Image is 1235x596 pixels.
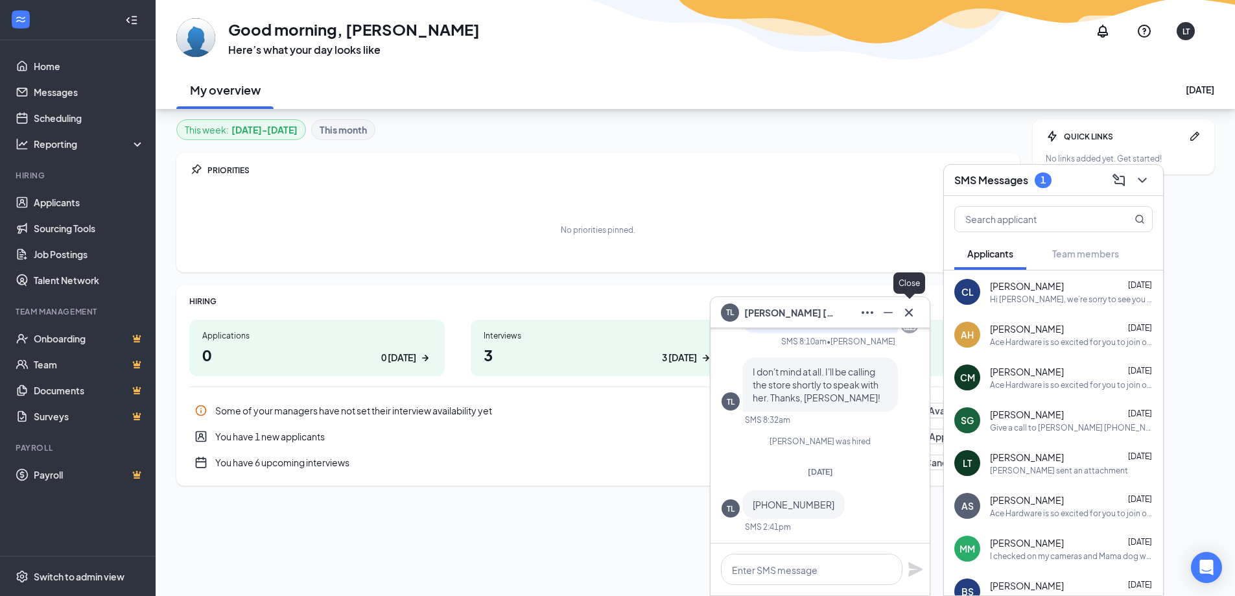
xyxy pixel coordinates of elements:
[189,423,1007,449] a: UserEntityYou have 1 new applicantsReview New ApplicantsPin
[1111,173,1127,188] svg: ComposeMessage
[1128,323,1152,333] span: [DATE]
[1046,130,1059,143] svg: Bolt
[753,499,834,510] span: [PHONE_NUMBER]
[34,326,145,352] a: OnboardingCrown
[990,508,1153,519] div: Ace Hardware is so excited for you to join our team! Do you know anyone else who might be interes...
[960,371,975,384] div: CM
[16,306,142,317] div: Team Management
[215,404,895,417] div: Some of your managers have not set their interview availability yet
[880,305,896,320] svg: Minimize
[381,351,416,364] div: 0 [DATE]
[34,377,145,403] a: DocumentsCrown
[959,542,975,555] div: MM
[1128,580,1152,590] span: [DATE]
[961,499,974,512] div: AS
[34,241,145,267] a: Job Postings
[34,352,145,377] a: TeamCrown
[16,442,142,453] div: Payroll
[194,430,207,443] svg: UserEntity
[34,137,145,150] div: Reporting
[662,351,697,364] div: 3 [DATE]
[189,398,1007,423] a: InfoSome of your managers have not set their interview availability yetSet AvailabilityPin
[1128,280,1152,290] span: [DATE]
[990,536,1064,549] span: [PERSON_NAME]
[1128,494,1152,504] span: [DATE]
[34,79,145,105] a: Messages
[34,215,145,241] a: Sourcing Tools
[231,123,298,137] b: [DATE] - [DATE]
[744,305,835,320] span: [PERSON_NAME] [PERSON_NAME]
[1041,174,1046,185] div: 1
[185,123,298,137] div: This week :
[700,352,712,364] svg: ArrowRight
[189,296,1007,307] div: HIRING
[1109,170,1129,191] button: ComposeMessage
[990,465,1128,476] div: [PERSON_NAME] sent an attachment
[16,170,142,181] div: Hiring
[990,337,1153,348] div: Ace Hardware is so excited for you to join our team! Do you know anyone else who might be interes...
[1132,170,1153,191] button: ChevronDown
[808,467,833,477] span: [DATE]
[194,404,207,417] svg: Info
[34,105,145,131] a: Scheduling
[561,224,635,235] div: No priorities pinned.
[34,189,145,215] a: Applicants
[781,336,827,347] div: SMS 8:10am
[722,436,919,447] div: [PERSON_NAME] was hired
[34,403,145,429] a: SurveysCrown
[990,494,1064,507] span: [PERSON_NAME]
[1046,153,1201,164] div: No links added yet. Get started!
[908,562,923,577] svg: Plane
[901,305,917,320] svg: Cross
[1128,409,1152,418] span: [DATE]
[228,43,480,57] h3: Here’s what your day looks like
[745,414,790,425] div: SMS 8:32am
[860,305,875,320] svg: Ellipses
[1191,552,1222,583] div: Open Intercom Messenger
[745,521,791,532] div: SMS 2:41pm
[727,396,735,407] div: TL
[189,398,1007,423] div: Some of your managers have not set their interview availability yet
[1182,26,1190,37] div: LT
[961,414,974,427] div: SG
[1136,23,1152,39] svg: QuestionInfo
[990,551,1153,562] div: I checked on my cameras and Mama dog wasn't moving and neither was the newest puppy. I ran home t...
[990,365,1064,378] span: [PERSON_NAME]
[471,320,726,376] a: Interviews33 [DATE]ArrowRight
[990,408,1064,421] span: [PERSON_NAME]
[961,328,974,341] div: AH
[1188,130,1201,143] svg: Pen
[1095,23,1111,39] svg: Notifications
[189,449,1007,475] a: CalendarNewYou have 6 upcoming interviewsReview CandidatesPin
[16,137,29,150] svg: Analysis
[1052,248,1119,259] span: Team members
[990,379,1153,390] div: Ace Hardware is so excited for you to join our team! Do you know anyone else who might be interes...
[753,366,880,403] span: I don't mind at all. I'll be calling the store shortly to speak with her. Thanks, [PERSON_NAME]!
[1135,214,1145,224] svg: MagnifyingGlass
[882,455,983,470] button: Review Candidates
[484,330,713,341] div: Interviews
[963,457,972,470] div: LT
[34,462,145,488] a: PayrollCrown
[727,503,735,514] div: TL
[857,302,878,323] button: Ellipses
[990,280,1064,292] span: [PERSON_NAME]
[16,570,29,583] svg: Settings
[990,322,1064,335] span: [PERSON_NAME]
[990,294,1153,305] div: Hi [PERSON_NAME], we’re sorry to see you go! Your meeting with Ace Hardware for Retail Cashier at...
[34,267,145,293] a: Talent Network
[878,302,899,323] button: Minimize
[215,430,858,443] div: You have 1 new applicants
[207,165,1007,176] div: PRIORITIES
[990,579,1064,592] span: [PERSON_NAME]
[228,18,480,40] h1: Good morning, [PERSON_NAME]
[189,163,202,176] svg: Pin
[484,344,713,366] h1: 3
[827,336,895,347] span: • [PERSON_NAME]
[176,18,215,57] img: LD Trapp
[893,272,925,294] div: Close
[194,456,207,469] svg: CalendarNew
[125,14,138,27] svg: Collapse
[899,302,919,323] button: Cross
